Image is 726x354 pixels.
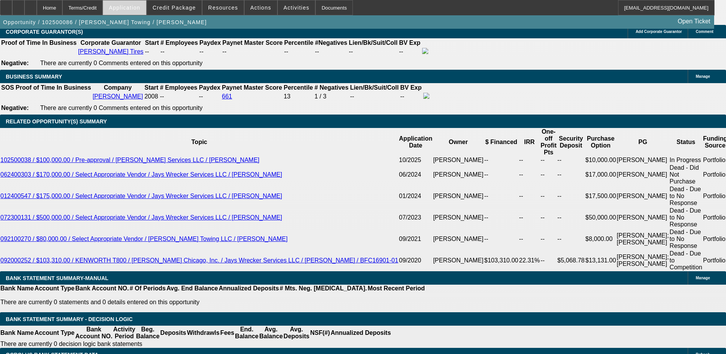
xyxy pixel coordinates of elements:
[617,156,669,164] td: [PERSON_NAME]
[484,164,519,185] td: --
[519,228,540,250] td: --
[557,164,585,185] td: --
[349,48,398,56] td: --
[222,48,282,55] div: --
[315,39,348,46] b: #Negatives
[399,185,433,207] td: 01/2024
[218,285,279,292] th: Annualized Deposits
[557,128,585,156] th: Security Deposit
[6,74,62,80] span: BUSINESS SUMMARY
[145,39,159,46] b: Start
[519,207,540,228] td: --
[160,39,198,46] b: # Employees
[617,250,669,271] td: [PERSON_NAME]; [PERSON_NAME]
[34,326,75,340] th: Account Type
[540,185,557,207] td: --
[113,326,136,340] th: Activity Period
[80,39,141,46] b: Corporate Guarantor
[585,128,616,156] th: Purchase Option
[104,84,132,91] b: Company
[540,207,557,228] td: --
[0,157,259,163] a: 102500038 / $100,000.00 / Pre-approval / [PERSON_NAME] Services LLC / [PERSON_NAME]
[557,207,585,228] td: --
[399,164,433,185] td: 06/2024
[617,164,669,185] td: [PERSON_NAME]
[399,128,433,156] th: Application Date
[557,156,585,164] td: --
[1,39,77,47] th: Proof of Time In Business
[696,276,710,280] span: Manage
[540,228,557,250] td: --
[259,326,283,340] th: Avg. Balance
[669,228,703,250] td: Dead - Due to No Response
[15,84,91,92] th: Proof of Time In Business
[585,185,616,207] td: $17,500.00
[433,156,484,164] td: [PERSON_NAME]
[0,193,282,199] a: 012400547 / $175,000.00 / Select Appropriate Vendor / Jays Wrecker Services LLC / [PERSON_NAME]
[519,185,540,207] td: --
[585,228,616,250] td: $8,000.00
[199,48,221,56] td: --
[696,29,713,34] span: Comment
[399,207,433,228] td: 07/2023
[585,250,616,271] td: $13,131.00
[250,5,271,11] span: Actions
[160,48,198,56] td: --
[284,93,313,100] div: 13
[315,93,349,100] div: 1 / 3
[222,39,282,46] b: Paynet Master Score
[433,207,484,228] td: [PERSON_NAME]
[199,84,220,91] b: Paydex
[484,128,519,156] th: $ Financed
[540,128,557,156] th: One-off Profit Pts
[0,214,282,221] a: 072300131 / $500,000.00 / Select Appropriate Vendor / Jays Wrecker Services LLC / [PERSON_NAME]
[399,48,421,56] td: --
[423,93,429,99] img: facebook-icon.png
[6,29,83,35] span: CORPORATE GUARANTOR(S)
[433,228,484,250] td: [PERSON_NAME]
[284,48,313,55] div: --
[40,60,202,66] span: There are currently 0 Comments entered on this opportunity
[75,285,129,292] th: Bank Account NO.
[144,84,158,91] b: Start
[166,285,219,292] th: Avg. End Balance
[519,128,540,156] th: IRR
[669,164,703,185] td: Dead - Did Not Purchase
[540,156,557,164] td: --
[40,105,202,111] span: There are currently 0 Comments entered on this opportunity
[0,171,282,178] a: 062400303 / $170,000.00 / Select Appropriate Vendor / Jays Wrecker Services LLC / [PERSON_NAME]
[617,128,669,156] th: PG
[349,39,398,46] b: Lien/Bk/Suit/Coll
[330,326,391,340] th: Annualized Deposits
[400,92,422,101] td: --
[202,0,244,15] button: Resources
[585,207,616,228] td: $50,000.00
[129,285,166,292] th: # Of Periods
[557,228,585,250] td: --
[0,236,287,242] a: 092100270 / $80,000.00 / Select Appropriate Vendor / [PERSON_NAME] Towing LLC / [PERSON_NAME]
[636,29,682,34] span: Add Corporate Guarantor
[367,285,425,292] th: Most Recent Period
[540,164,557,185] td: --
[160,84,197,91] b: # Employees
[284,39,313,46] b: Percentile
[222,84,282,91] b: Paynet Master Score
[399,156,433,164] td: 10/2025
[0,299,425,306] p: There are currently 0 statements and 0 details entered on this opportunity
[6,118,107,125] span: RELATED OPPORTUNITY(S) SUMMARY
[484,185,519,207] td: --
[284,84,313,91] b: Percentile
[6,316,133,322] span: Bank Statement Summary - Decision Logic
[617,228,669,250] td: [PERSON_NAME]; [PERSON_NAME]
[557,185,585,207] td: --
[103,0,146,15] button: Application
[1,60,29,66] b: Negative:
[147,0,202,15] button: Credit Package
[75,326,113,340] th: Bank Account NO.
[669,128,703,156] th: Status
[617,207,669,228] td: [PERSON_NAME]
[186,326,220,340] th: Withdrawls
[145,48,159,56] td: --
[208,5,238,11] span: Resources
[1,84,15,92] th: SOS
